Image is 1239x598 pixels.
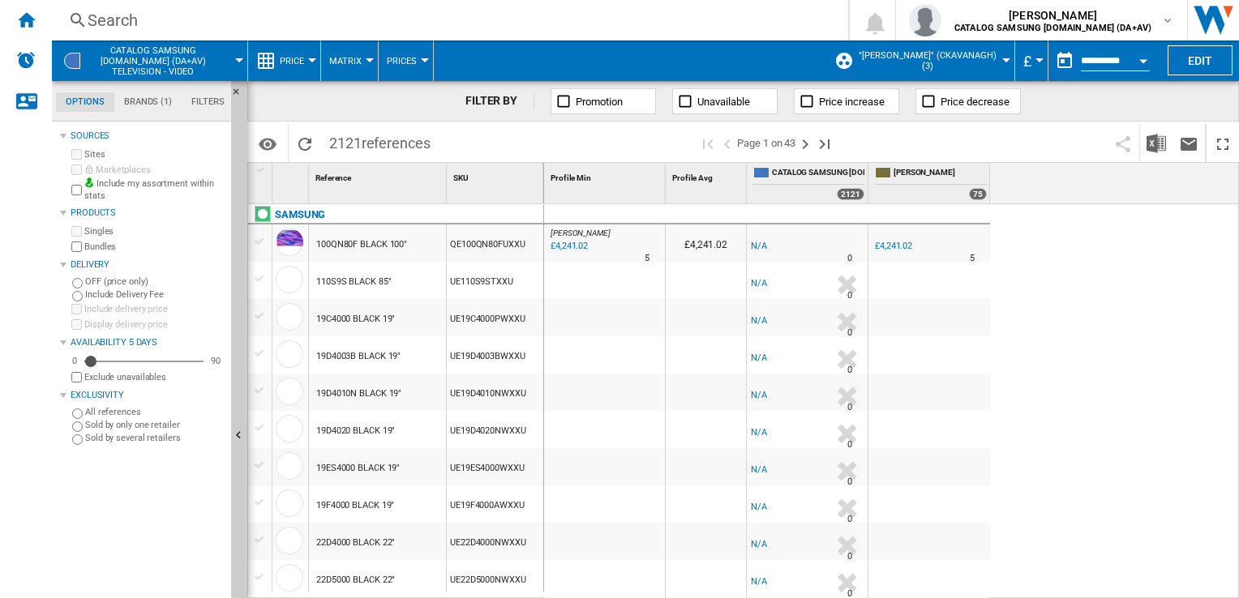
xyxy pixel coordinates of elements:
[447,448,543,485] div: UE19ES4000WXXU
[672,173,713,182] span: Profile Avg
[114,92,182,112] md-tab-item: Brands (1)
[970,250,975,267] div: Delivery Time : 5 days
[447,523,543,560] div: UE22D4000NWXXU
[72,421,83,432] input: Sold by only one retailer
[751,536,767,553] div: N/A
[84,164,225,176] label: Marketplaces
[447,485,543,523] div: UE19F4000AWXXU
[548,238,588,254] div: Last updated : Monday, 15 September 2025 02:29
[847,474,852,490] div: Delivery Time : 0 day
[669,163,746,188] div: Sort None
[312,163,446,188] div: Sort None
[837,188,864,200] div: 2121 offers sold by CATALOG SAMSUNG UK.IE (DA+AV)
[447,262,543,299] div: UE110S9STXXU
[915,88,1021,114] button: Price decrease
[872,238,912,254] div: £4,241.02
[1129,44,1158,73] button: Open calendar
[751,462,767,478] div: N/A
[847,549,852,565] div: Delivery Time : 0 day
[954,23,1151,33] b: CATALOG SAMSUNG [DOMAIN_NAME] (DA+AV)
[182,92,234,112] md-tab-item: Filters
[16,50,36,70] img: alerts-logo.svg
[819,96,885,108] span: Price increase
[815,124,834,162] button: Last page
[669,163,746,188] div: Profile Avg Sort None
[551,229,611,237] span: [PERSON_NAME]
[447,299,543,336] div: UE19C4000PWXXU
[329,41,370,81] button: Matrix
[1140,124,1173,162] button: Download in Excel
[84,318,225,331] label: Display delivery price
[794,88,899,114] button: Price increase
[85,432,225,444] label: Sold by several retailers
[1023,53,1031,70] span: £
[316,450,400,487] div: 19ES4000 BLACK 19"
[312,163,446,188] div: Reference Sort None
[316,487,394,524] div: 19F4000 BLACK 19"
[856,41,1006,81] button: "[PERSON_NAME]" (ckavanagh) (3)
[84,371,225,383] label: Exclude unavailables
[316,412,395,450] div: 19D4020 BLACK 19"
[362,135,431,152] span: references
[547,163,665,188] div: Profile Min Sort None
[89,41,233,81] button: CATALOG SAMSUNG [DOMAIN_NAME] (DA+AV)Television - video
[795,124,815,162] button: Next page
[453,173,469,182] span: SKU
[72,278,83,288] input: OFF (price only)
[847,325,852,341] div: Delivery Time : 0 day
[447,560,543,597] div: UE22D5000NWXXU
[465,93,534,109] div: FILTER BY
[71,304,82,314] input: Include delivery price
[737,124,795,162] span: Page 1 on 43
[718,124,737,162] button: >Previous page
[316,338,401,375] div: 19D4003B BLACK 19"
[276,163,308,188] div: Sort None
[72,434,83,445] input: Sold by several retailers
[71,180,82,200] input: Include my assortment within stats
[316,375,401,412] div: 19D4010N BLACK 19"
[751,313,767,329] div: N/A
[316,301,395,338] div: 19C4000 BLACK 19"
[447,336,543,374] div: UE19D4003BWXXU
[207,355,225,367] div: 90
[751,238,767,254] div: N/A
[834,41,1006,81] div: "[PERSON_NAME]" (ckavanagh) (3)
[280,41,312,81] button: Price
[1107,124,1139,162] button: Share this bookmark with others
[60,41,239,81] div: CATALOG SAMSUNG [DOMAIN_NAME] (DA+AV)Television - video
[1015,41,1048,81] md-menu: Currency
[750,163,868,203] div: CATALOG SAMSUNG [DOMAIN_NAME] (DA+AV) 2121 offers sold by CATALOG SAMSUNG UK.IE (DA+AV)
[387,56,417,66] span: Prices
[316,226,407,263] div: 100QN80F BLACK 100"
[751,574,767,590] div: N/A
[71,372,82,382] input: Display delivery price
[909,4,941,36] img: profile.jpg
[941,96,1010,108] span: Price decrease
[84,148,225,160] label: Sites
[71,336,225,349] div: Availability 5 Days
[56,92,114,112] md-tab-item: Options
[450,163,543,188] div: SKU Sort None
[84,225,225,237] label: Singles
[85,406,225,418] label: All references
[71,241,82,252] input: Bundles
[316,524,395,562] div: 22D4000 BLACK 22"
[847,511,852,528] div: Delivery Time : 0 day
[547,163,665,188] div: Sort None
[84,303,225,315] label: Include delivery price
[275,205,325,224] div: Click to filter on that brand
[71,207,225,220] div: Products
[1147,134,1166,153] img: excel-24x24.png
[551,88,656,114] button: Promotion
[772,167,864,181] span: CATALOG SAMSUNG [DOMAIN_NAME] (DA+AV)
[672,88,778,114] button: Unavailable
[71,149,82,160] input: Sites
[447,224,543,262] div: QE100QN80FUXXU
[71,258,225,271] div: Delivery
[289,124,321,162] button: Reload
[280,56,304,66] span: Price
[68,355,81,367] div: 0
[387,41,425,81] div: Prices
